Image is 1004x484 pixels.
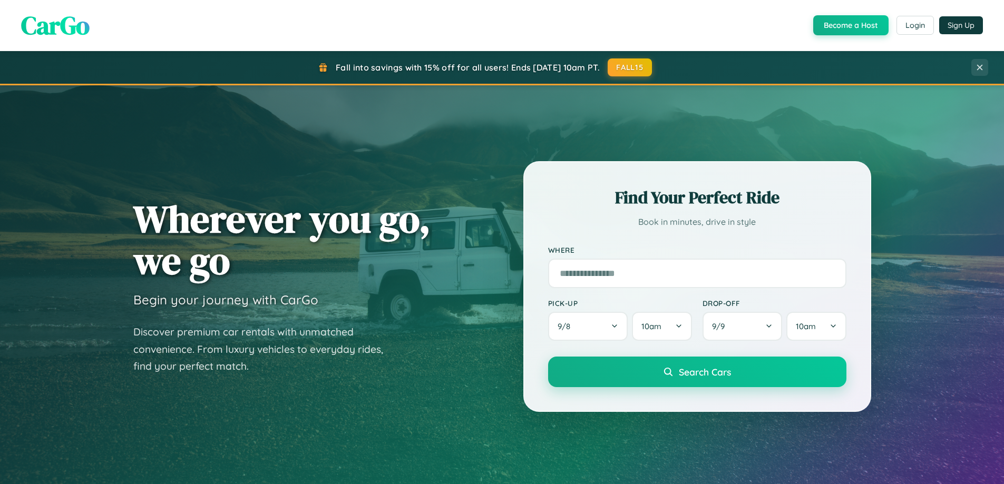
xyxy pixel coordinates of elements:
[703,299,846,308] label: Drop-off
[558,321,576,331] span: 9 / 8
[641,321,661,331] span: 10am
[548,214,846,230] p: Book in minutes, drive in style
[896,16,934,35] button: Login
[133,323,397,375] p: Discover premium car rentals with unmatched convenience. From luxury vehicles to everyday rides, ...
[939,16,983,34] button: Sign Up
[336,62,600,73] span: Fall into savings with 15% off for all users! Ends [DATE] 10am PT.
[632,312,691,341] button: 10am
[548,312,628,341] button: 9/8
[548,299,692,308] label: Pick-up
[679,366,731,378] span: Search Cars
[796,321,816,331] span: 10am
[712,321,730,331] span: 9 / 9
[133,198,431,281] h1: Wherever you go, we go
[813,15,889,35] button: Become a Host
[786,312,846,341] button: 10am
[703,312,783,341] button: 9/9
[548,357,846,387] button: Search Cars
[548,186,846,209] h2: Find Your Perfect Ride
[133,292,318,308] h3: Begin your journey with CarGo
[608,58,652,76] button: FALL15
[21,8,90,43] span: CarGo
[548,245,846,254] label: Where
